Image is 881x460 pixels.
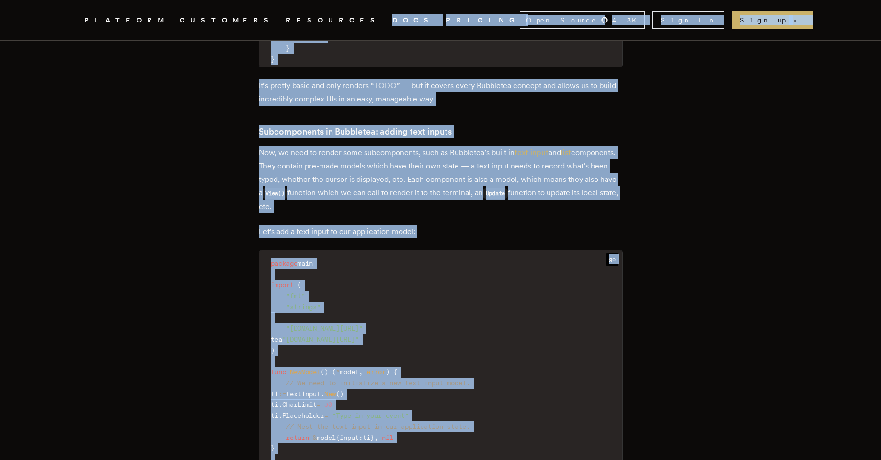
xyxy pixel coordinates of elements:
span: = [317,401,320,408]
span: { [336,434,340,441]
span: package [271,259,297,267]
span: "strings" [286,303,320,311]
span: New [324,390,336,398]
a: Sign In [652,11,724,29]
span: } [286,45,290,52]
span: ) [340,390,343,398]
p: It’s pretty basic and only renders “TODO” — but it covers every Bubbletea concept and allows us t... [259,79,623,106]
span: ( [297,281,301,289]
span: return [286,434,309,441]
span: "fmt" [286,292,305,300]
span: 4.3 K [612,15,642,25]
span: ) [324,368,328,376]
span: model [340,368,359,376]
span: main [297,259,313,267]
a: list [561,148,571,157]
p: Let's add a text input to our application model: [259,225,623,238]
span: CharLimit [282,401,317,408]
button: PLATFORM [84,14,168,26]
span: import [271,281,294,289]
h3: Subcomponents in Bubbletea: adding text inputs [259,125,623,138]
span: model [317,434,336,441]
a: Sign up [732,11,813,29]
span: "[DOMAIN_NAME][URL]" [282,336,359,343]
a: PRICING [446,14,520,26]
span: ( [336,390,340,398]
span: ) [386,368,389,376]
span: ti [363,434,370,441]
span: tea [271,336,282,343]
span: . [278,412,282,419]
span: , [374,434,378,441]
span: input [340,434,359,441]
span: 30 [324,401,332,408]
span: textinput [286,390,320,398]
span: : [359,434,363,441]
span: . [278,401,282,408]
code: Update [483,188,508,199]
span: , [359,368,363,376]
span: go [606,253,618,266]
span: // We need to initialize a new text input model. [286,379,470,387]
span: func [271,368,286,376]
span: // Nest the text input in our application state. [286,423,470,430]
span: { [393,368,397,376]
span: = [324,412,328,419]
span: ) [271,347,275,354]
a: text input [515,148,549,157]
span: ti [271,401,278,408]
span: nil [382,434,393,441]
p: Now, we need to render some subcomponents, such as Bubbletea’s built in and components. They cont... [259,146,623,213]
span: "Type in your event" [332,412,409,419]
code: View() [263,188,287,199]
span: "[DOMAIN_NAME][URL]" [286,325,363,332]
span: ti [271,390,278,398]
span: Open Source [526,15,597,25]
span: } [271,56,275,63]
a: DOCS [392,14,435,26]
span: → [789,15,806,25]
span: & [313,434,317,441]
span: error [366,368,386,376]
a: CUSTOMERS [180,14,275,26]
span: . [320,390,324,398]
span: Placeholder [282,412,324,419]
span: := [278,390,286,398]
span: ti [271,412,278,419]
span: } [370,434,374,441]
span: } [271,444,275,452]
span: ( [332,368,336,376]
button: RESOURCES [286,14,381,26]
span: ( [320,368,324,376]
span: NewModel [290,368,320,376]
